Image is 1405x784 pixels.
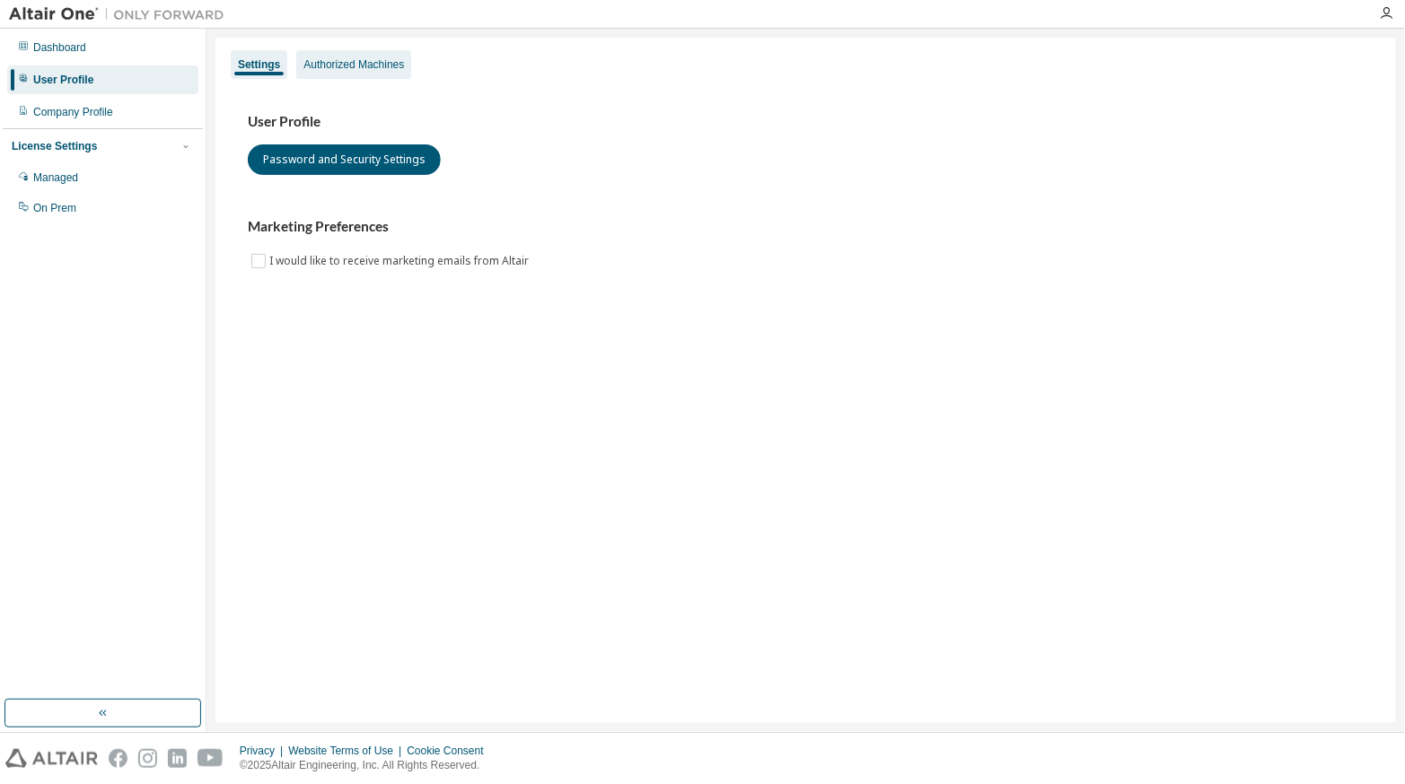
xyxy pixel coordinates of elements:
[198,749,224,768] img: youtube.svg
[33,40,86,55] div: Dashboard
[288,744,407,758] div: Website Terms of Use
[407,744,494,758] div: Cookie Consent
[303,57,404,72] div: Authorized Machines
[238,57,280,72] div: Settings
[33,73,93,87] div: User Profile
[240,744,288,758] div: Privacy
[248,218,1364,236] h3: Marketing Preferences
[33,170,78,185] div: Managed
[9,5,233,23] img: Altair One
[33,105,113,119] div: Company Profile
[5,749,98,768] img: altair_logo.svg
[138,749,157,768] img: instagram.svg
[12,139,97,153] div: License Settings
[168,749,187,768] img: linkedin.svg
[33,201,76,215] div: On Prem
[269,250,532,272] label: I would like to receive marketing emails from Altair
[248,144,441,175] button: Password and Security Settings
[109,749,127,768] img: facebook.svg
[248,113,1364,131] h3: User Profile
[240,758,495,773] p: © 2025 Altair Engineering, Inc. All Rights Reserved.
